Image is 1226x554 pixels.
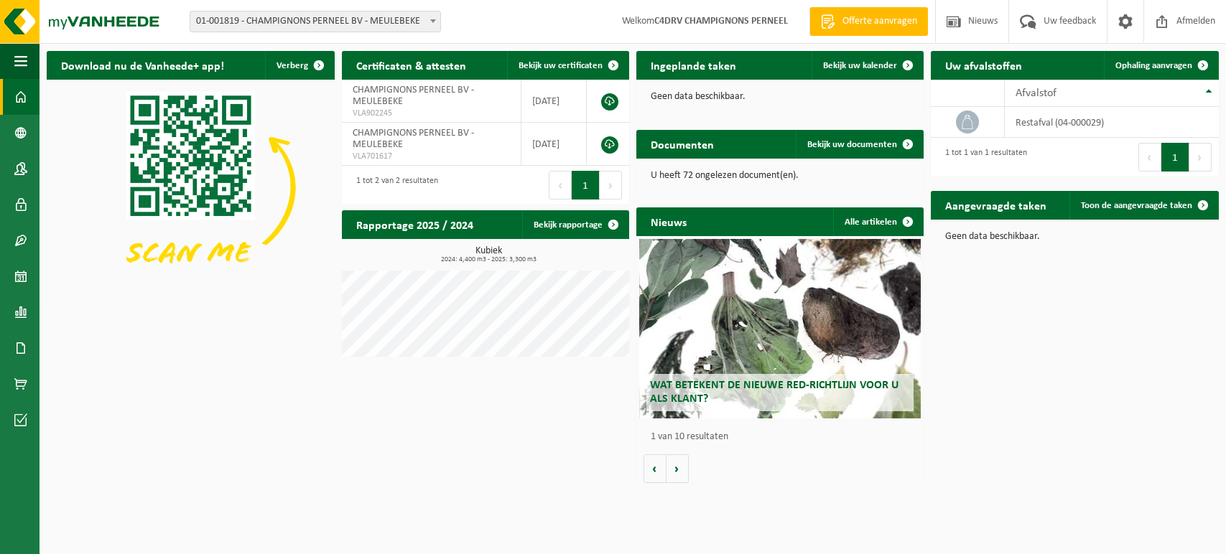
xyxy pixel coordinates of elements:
span: Offerte aanvragen [839,14,921,29]
p: Geen data beschikbaar. [651,92,910,102]
button: Verberg [265,51,333,80]
div: 1 tot 2 van 2 resultaten [349,169,438,201]
button: Previous [549,171,572,199]
h2: Documenten [636,130,728,158]
h2: Certificaten & attesten [342,51,480,79]
span: 01-001819 - CHAMPIGNONS PERNEEL BV - MEULEBEKE [190,11,441,32]
span: CHAMPIGNONS PERNEEL BV - MEULEBEKE [353,85,474,107]
a: Offerte aanvragen [809,7,928,36]
h2: Uw afvalstoffen [931,51,1036,79]
a: Bekijk uw documenten [796,130,922,159]
a: Bekijk rapportage [522,210,628,239]
button: Next [1189,143,1212,172]
h2: Ingeplande taken [636,51,751,79]
img: Download de VHEPlus App [47,80,335,295]
span: CHAMPIGNONS PERNEEL BV - MEULEBEKE [353,128,474,150]
h2: Nieuws [636,207,701,235]
span: VLA701617 [353,151,510,162]
a: Bekijk uw certificaten [507,51,628,80]
span: Afvalstof [1016,88,1057,99]
span: Bekijk uw documenten [807,140,897,149]
span: Toon de aangevraagde taken [1081,201,1192,210]
a: Toon de aangevraagde taken [1069,191,1217,220]
span: VLA902245 [353,108,510,119]
span: Bekijk uw certificaten [519,61,603,70]
strong: C4DRV CHAMPIGNONS PERNEEL [654,16,788,27]
h2: Download nu de Vanheede+ app! [47,51,238,79]
button: 1 [572,171,600,199]
button: Vorige [644,454,667,483]
td: [DATE] [521,123,587,166]
a: Alle artikelen [833,207,922,236]
h2: Rapportage 2025 / 2024 [342,210,488,238]
h2: Aangevraagde taken [931,191,1061,219]
p: U heeft 72 ongelezen document(en). [651,171,910,181]
div: 1 tot 1 van 1 resultaten [938,141,1027,173]
span: Verberg [277,61,308,70]
h3: Kubiek [349,246,630,263]
a: Ophaling aanvragen [1104,51,1217,80]
button: Previous [1138,143,1161,172]
a: Bekijk uw kalender [812,51,922,80]
p: Geen data beschikbaar. [945,232,1204,242]
span: 2024: 4,400 m3 - 2025: 3,300 m3 [349,256,630,263]
button: 1 [1161,143,1189,172]
button: Next [600,171,622,199]
td: restafval (04-000029) [1005,107,1219,138]
td: [DATE] [521,80,587,123]
button: Volgende [667,454,689,483]
p: 1 van 10 resultaten [651,432,917,442]
span: 01-001819 - CHAMPIGNONS PERNEEL BV - MEULEBEKE [190,11,440,32]
span: Wat betekent de nieuwe RED-richtlijn voor u als klant? [650,380,898,405]
span: Bekijk uw kalender [823,61,897,70]
a: Wat betekent de nieuwe RED-richtlijn voor u als klant? [639,239,921,418]
span: Ophaling aanvragen [1115,61,1192,70]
